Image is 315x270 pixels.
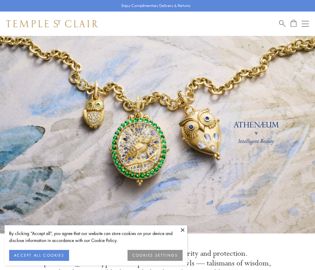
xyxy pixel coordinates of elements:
[279,20,285,27] a: Search
[121,3,191,9] p: Enjoy Complimentary Delivery & Returns
[128,250,183,261] button: COOKIES SETTINGS
[9,230,183,244] div: By clicking “Accept all”, you agree that our website can store cookies on your device and disclos...
[9,250,69,261] button: ACCEPT ALL COOKIES
[302,20,309,27] button: Open navigation
[6,20,98,27] img: Temple St. Clair
[291,20,296,27] a: Open Shopping Bag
